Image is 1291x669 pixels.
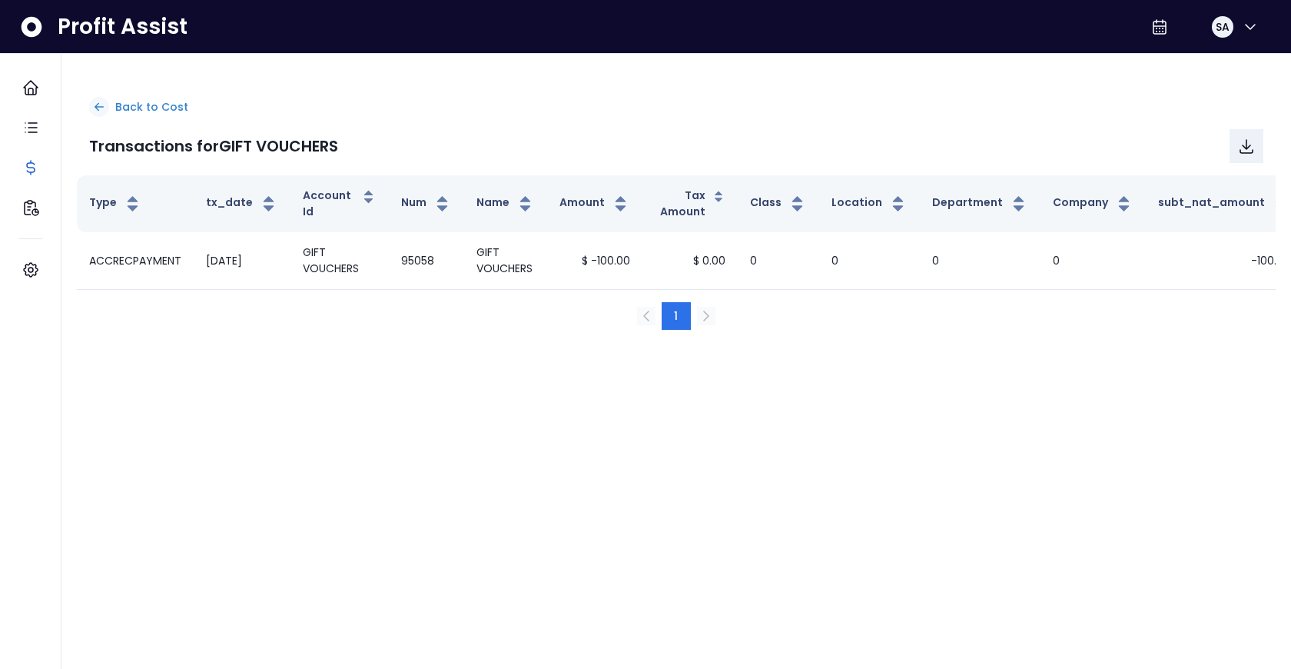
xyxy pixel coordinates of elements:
[1158,195,1290,213] button: subt_nat_amount
[194,232,290,289] td: [DATE]
[674,308,678,324] span: 1
[831,195,908,213] button: Location
[89,135,338,158] p: Transactions for GIFT VOUCHERS
[1216,19,1230,35] span: SA
[738,232,819,289] td: 0
[389,232,464,289] td: 95058
[1053,195,1133,213] button: Company
[115,99,188,115] p: Back to Cost
[697,307,715,325] button: Next
[559,195,630,213] button: Amount
[655,188,725,220] button: Tax Amount
[206,195,278,213] button: tx_date
[642,232,738,289] td: $ 0.00
[77,232,194,289] td: ACCRECPAYMENT
[464,232,547,289] td: GIFT VOUCHERS
[58,13,188,41] span: Profit Assist
[750,195,807,213] button: Class
[819,232,920,289] td: 0
[547,232,642,289] td: $ -100.00
[303,188,377,220] button: Account Id
[476,195,535,213] button: Name
[290,232,389,289] td: GIFT VOUCHERS
[1040,232,1146,289] td: 0
[920,232,1040,289] td: 0
[1230,129,1263,163] button: Download
[932,195,1028,213] button: Department
[637,307,655,325] button: Previous
[401,195,452,213] button: Num
[89,195,142,213] button: Type
[662,302,690,330] button: 1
